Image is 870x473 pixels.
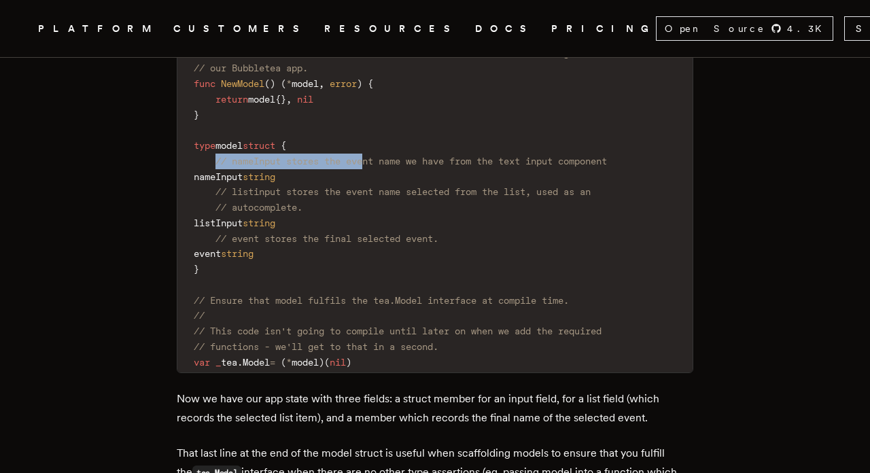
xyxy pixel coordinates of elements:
span: nameInput [194,171,243,182]
a: CUSTOMERS [173,20,308,37]
span: nil [297,94,313,105]
span: } [281,94,286,105]
span: , [286,94,292,105]
span: Open Source [665,22,765,35]
span: var [194,357,210,368]
span: // listinput stores the event name selected from the list, used as an [215,186,591,197]
span: // autocomplete. [215,202,302,213]
span: // This code isn't going to compile until later on when we add the required [194,326,602,336]
span: } [194,264,199,275]
button: PLATFORM [38,20,157,37]
span: _ [215,357,221,368]
span: // functions - we'll get to that in a second. [194,341,438,352]
span: error [330,78,357,89]
span: 4.3 K [787,22,830,35]
span: ( [281,357,286,368]
span: } [194,109,199,120]
span: ) [270,78,275,89]
span: nil [330,357,346,368]
span: // NewModel is an initializer which creates a new model for rendering [194,48,569,58]
a: PRICING [551,20,656,37]
span: ) [346,357,351,368]
span: listInput [194,217,243,228]
button: RESOURCES [324,20,459,37]
span: NewModel [221,78,264,89]
span: ( [281,78,286,89]
span: type [194,140,215,151]
span: event [194,248,221,259]
span: { [281,140,286,151]
span: return [215,94,248,105]
span: string [243,171,275,182]
span: { [275,94,281,105]
span: ) [357,78,362,89]
span: { [368,78,373,89]
span: ( [264,78,270,89]
span: // nameInput stores the event name we have from the text input component [215,156,607,167]
span: , [319,78,324,89]
span: func [194,78,215,89]
span: tea [221,357,237,368]
span: Model [243,357,270,368]
span: // Ensure that model fulfils the tea.Model interface at compile time. [194,295,569,306]
span: string [221,248,254,259]
span: ) [319,357,324,368]
span: = [270,357,275,368]
span: // our Bubbletea app. [194,63,308,73]
span: model [215,140,243,151]
span: string [243,217,275,228]
span: ( [324,357,330,368]
span: model [248,94,275,105]
span: // event stores the final selected event. [215,233,438,244]
span: // [194,310,205,321]
span: struct [243,140,275,151]
span: model [292,78,319,89]
span: model [292,357,319,368]
span: . [237,357,243,368]
p: Now we have our app state with three fields: a struct member for an input field, for a list field... [177,389,693,427]
a: DOCS [475,20,535,37]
